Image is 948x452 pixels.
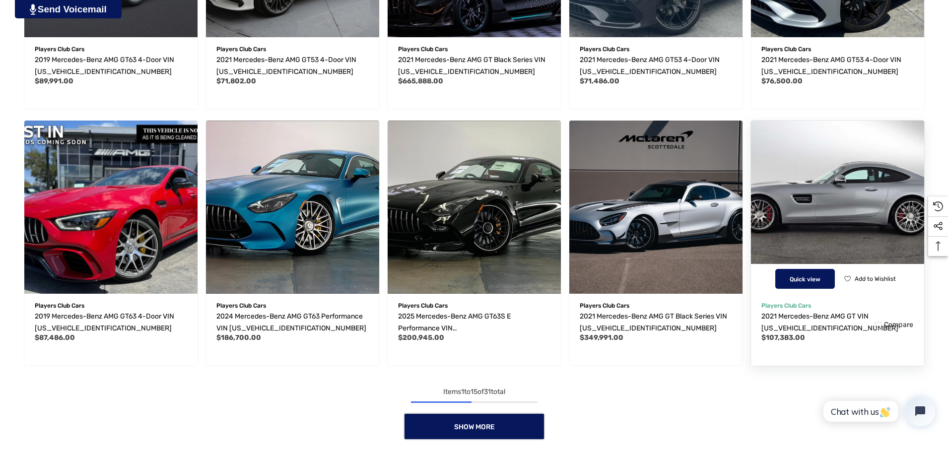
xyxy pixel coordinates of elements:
[761,43,914,56] p: Players Club Cars
[216,299,369,312] p: Players Club Cars
[35,299,187,312] p: Players Club Cars
[35,54,187,78] a: 2019 Mercedes-Benz AMG GT63 4-Door VIN WDD7X8KB3KA007387,$89,991.00
[398,77,443,85] span: $665,888.00
[471,387,477,396] span: 15
[840,269,899,289] button: Wishlist
[206,121,379,294] a: 2024 Mercedes-Benz AMG GT63 Performance VIN W1KRJ7JB1RF001039,$186,700.00
[855,275,896,282] span: Add to Wishlist
[775,269,835,289] button: Quick View
[751,121,924,294] a: 2021 Mercedes-Benz AMG GT VIN W1KYJ8CA5MA041801,$107,383.00
[398,54,550,78] a: 2021 Mercedes-Benz AMG GT Black Series VIN W1KYJ8BA6MA041856,$665,888.00
[35,333,75,342] span: $87,486.00
[454,423,494,431] span: Show More
[35,56,174,76] span: 2019 Mercedes-Benz AMG GT63 4-Door VIN [US_VEHICLE_IDENTIFICATION_NUMBER]
[206,121,379,294] img: For Sale: 2024 Mercedes-Benz AMG GT63 Performance VIN W1KRJ7JB1RF001039
[20,386,928,398] div: Items to of total
[884,321,914,329] span: Compare
[398,43,550,56] p: Players Club Cars
[580,54,732,78] a: 2021 Mercedes-Benz AMG GT53 4-Door VIN W1K7X6BB9MA037002,$71,486.00
[398,299,550,312] p: Players Club Cars
[761,77,803,85] span: $76,500.00
[388,121,561,294] img: For Sale: 2025 Mercedes-Benz AMG GT63S E Performance VIN W1KRJ8CB6SF005550
[580,43,732,56] p: Players Club Cars
[761,333,805,342] span: $107,383.00
[404,413,545,440] a: Show More
[398,56,545,76] span: 2021 Mercedes-Benz AMG GT Black Series VIN [US_VEHICLE_IDENTIFICATION_NUMBER]
[398,333,444,342] span: $200,945.00
[742,112,933,302] img: For Sale: 2021 Mercedes-Benz AMG GT VIN W1KYJ8CA5MA041801
[580,77,619,85] span: $71,486.00
[398,311,550,334] a: 2025 Mercedes-Benz AMG GT63S E Performance VIN W1KRJ8CB6SF005550,$200,945.00
[216,333,261,342] span: $186,700.00
[461,387,464,396] span: 1
[580,56,720,76] span: 2021 Mercedes-Benz AMG GT53 4-Door VIN [US_VEHICLE_IDENTIFICATION_NUMBER]
[388,121,561,294] a: 2025 Mercedes-Benz AMG GT63S E Performance VIN W1KRJ8CB6SF005550,$200,945.00
[569,121,743,294] img: For Sale: 2021 Mercedes-Benz AMG GT Black Series VIN W1KYJ8BA9MA041804
[216,54,369,78] a: 2021 Mercedes-Benz AMG GT53 4-Door VIN W1K7X6BB0MA038491,$71,802.00
[216,77,256,85] span: $71,802.00
[580,312,727,332] span: 2021 Mercedes-Benz AMG GT Black Series VIN [US_VEHICLE_IDENTIFICATION_NUMBER]
[216,56,356,76] span: 2021 Mercedes-Benz AMG GT53 4-Door VIN [US_VEHICLE_IDENTIFICATION_NUMBER]
[928,241,948,251] svg: Top
[580,333,623,342] span: $349,991.00
[761,54,914,78] a: 2021 Mercedes-Benz AMG GT53 4-Door VIN W1K7X6BB0MA035218,$76,500.00
[933,201,943,211] svg: Recently Viewed
[35,311,187,334] a: 2019 Mercedes-Benz AMG GT63 4-Door VIN WDD7X8JB5KA001446,$87,486.00
[216,43,369,56] p: Players Club Cars
[580,311,732,334] a: 2021 Mercedes-Benz AMG GT Black Series VIN W1KYJ8BA9MA041804,$349,991.00
[20,386,928,440] nav: pagination
[35,43,187,56] p: Players Club Cars
[933,221,943,231] svg: Social Media
[24,121,198,294] img: For Sale: 2019 Mercedes-Benz AMG GT63 4-Door VIN WDD7X8JB5KA001446
[569,121,743,294] a: 2021 Mercedes-Benz AMG GT Black Series VIN W1KYJ8BA9MA041804,$349,991.00
[580,299,732,312] p: Players Club Cars
[216,311,369,334] a: 2024 Mercedes-Benz AMG GT63 Performance VIN W1KRJ7JB1RF001039,$186,700.00
[24,121,198,294] a: 2019 Mercedes-Benz AMG GT63 4-Door VIN WDD7X8JB5KA001446,$87,486.00
[216,312,366,332] span: 2024 Mercedes-Benz AMG GT63 Performance VIN [US_VEHICLE_IDENTIFICATION_NUMBER]
[761,312,898,332] span: 2021 Mercedes-Benz AMG GT VIN [US_VEHICLE_IDENTIFICATION_NUMBER]
[790,276,820,283] span: Quick view
[761,56,901,76] span: 2021 Mercedes-Benz AMG GT53 4-Door VIN [US_VEHICLE_IDENTIFICATION_NUMBER]
[761,311,914,334] a: 2021 Mercedes-Benz AMG GT VIN W1KYJ8CA5MA041801,$107,383.00
[35,77,73,85] span: $89,991.00
[761,299,914,312] p: Players Club Cars
[35,312,174,332] span: 2019 Mercedes-Benz AMG GT63 4-Door VIN [US_VEHICLE_IDENTIFICATION_NUMBER]
[30,4,36,15] img: PjwhLS0gR2VuZXJhdG9yOiBHcmF2aXQuaW8gLS0+PHN2ZyB4bWxucz0iaHR0cDovL3d3dy53My5vcmcvMjAwMC9zdmciIHhtb...
[484,387,491,396] span: 31
[398,312,535,344] span: 2025 Mercedes-Benz AMG GT63S E Performance VIN [US_VEHICLE_IDENTIFICATION_NUMBER]
[813,388,944,435] iframe: Tidio Chat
